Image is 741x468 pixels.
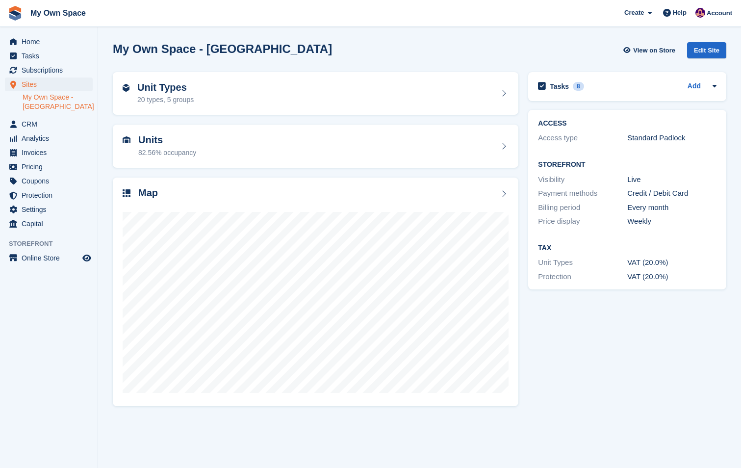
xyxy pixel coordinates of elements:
span: Storefront [9,239,98,249]
span: Protection [22,188,80,202]
h2: Tax [538,244,716,252]
img: unit-icn-7be61d7bf1b0ce9d3e12c5938cc71ed9869f7b940bace4675aadf7bd6d80202e.svg [123,136,130,143]
a: Add [688,81,701,92]
img: map-icn-33ee37083ee616e46c38cad1a60f524a97daa1e2b2c8c0bc3eb3415660979fc1.svg [123,189,130,197]
h2: Units [138,134,196,146]
span: Online Store [22,251,80,265]
div: Protection [538,271,627,283]
a: Map [113,178,518,407]
a: menu [5,146,93,159]
a: View on Store [622,42,679,58]
h2: Unit Types [137,82,194,93]
a: Preview store [81,252,93,264]
a: menu [5,251,93,265]
h2: Tasks [550,82,569,91]
a: menu [5,78,93,91]
div: Price display [538,216,627,227]
a: menu [5,203,93,216]
span: Help [673,8,687,18]
div: VAT (20.0%) [627,271,716,283]
div: Standard Padlock [627,132,716,144]
h2: Storefront [538,161,716,169]
span: Invoices [22,146,80,159]
span: Analytics [22,131,80,145]
a: Unit Types 20 types, 5 groups [113,72,518,115]
a: Units 82.56% occupancy [113,125,518,168]
div: Weekly [627,216,716,227]
div: Unit Types [538,257,627,268]
a: Edit Site [687,42,726,62]
span: Home [22,35,80,49]
div: 8 [573,82,584,91]
div: Visibility [538,174,627,185]
span: Subscriptions [22,63,80,77]
a: menu [5,174,93,188]
div: 82.56% occupancy [138,148,196,158]
a: My Own Space [26,5,90,21]
a: menu [5,188,93,202]
span: CRM [22,117,80,131]
span: View on Store [633,46,675,55]
span: Settings [22,203,80,216]
img: stora-icon-8386f47178a22dfd0bd8f6a31ec36ba5ce8667c1dd55bd0f319d3a0aa187defe.svg [8,6,23,21]
div: Every month [627,202,716,213]
div: Access type [538,132,627,144]
div: 20 types, 5 groups [137,95,194,105]
span: Sites [22,78,80,91]
a: menu [5,117,93,131]
h2: My Own Space - [GEOGRAPHIC_DATA] [113,42,332,55]
div: Credit / Debit Card [627,188,716,199]
h2: Map [138,187,158,199]
span: Pricing [22,160,80,174]
div: Live [627,174,716,185]
a: menu [5,131,93,145]
span: Tasks [22,49,80,63]
div: Payment methods [538,188,627,199]
h2: ACCESS [538,120,716,128]
div: Edit Site [687,42,726,58]
a: My Own Space - [GEOGRAPHIC_DATA] [23,93,93,111]
span: Create [624,8,644,18]
a: menu [5,217,93,231]
img: Sergio Tartaglia [695,8,705,18]
span: Capital [22,217,80,231]
span: Coupons [22,174,80,188]
div: VAT (20.0%) [627,257,716,268]
a: menu [5,160,93,174]
span: Account [707,8,732,18]
a: menu [5,49,93,63]
div: Billing period [538,202,627,213]
img: unit-type-icn-2b2737a686de81e16bb02015468b77c625bbabd49415b5ef34ead5e3b44a266d.svg [123,84,129,92]
a: menu [5,35,93,49]
a: menu [5,63,93,77]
